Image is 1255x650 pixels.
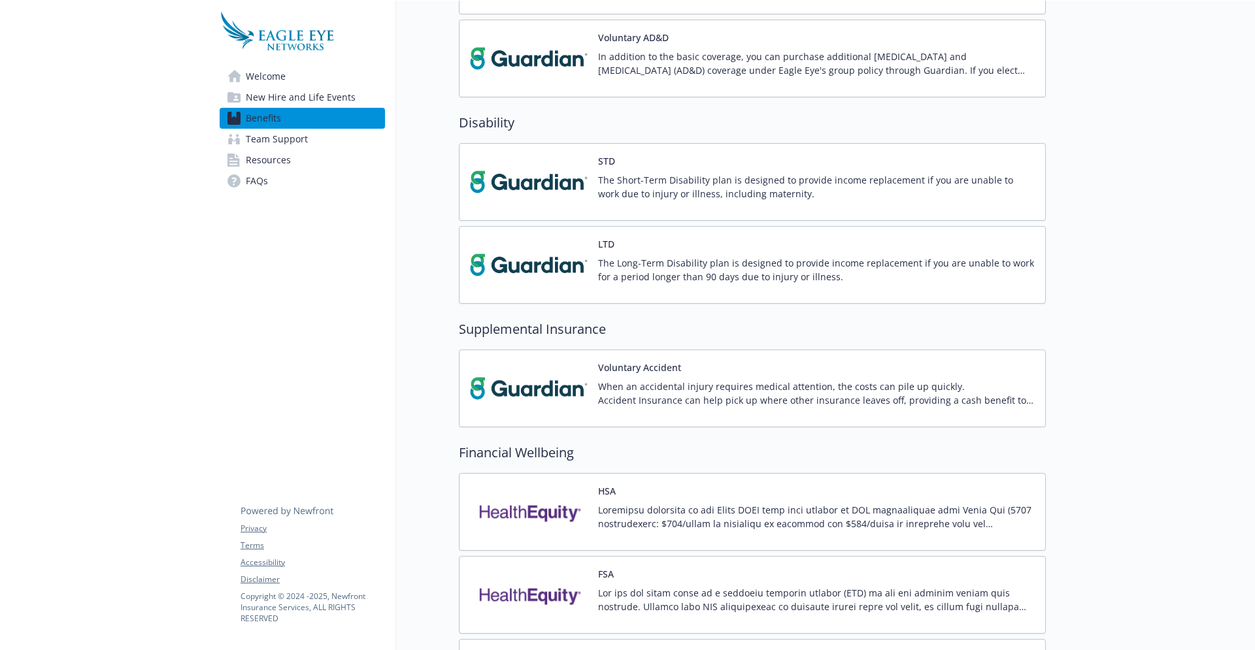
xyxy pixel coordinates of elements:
img: Guardian carrier logo [470,154,588,210]
button: HSA [598,484,616,498]
p: Copyright © 2024 - 2025 , Newfront Insurance Services, ALL RIGHTS RESERVED [241,591,384,624]
span: Welcome [246,66,286,87]
button: LTD [598,237,614,251]
a: Team Support [220,129,385,150]
img: Health Equity carrier logo [470,484,588,540]
button: Voluntary Accident [598,361,681,374]
a: Disclaimer [241,574,384,585]
button: Voluntary AD&D [598,31,669,44]
a: Accessibility [241,557,384,568]
span: New Hire and Life Events [246,87,356,108]
p: The Short-Term Disability plan is designed to provide income replacement if you are unable to wor... [598,173,1035,201]
span: FAQs [246,171,268,191]
h2: Financial Wellbeing [459,443,1046,463]
a: Terms [241,540,384,551]
p: Lor ips dol sitam conse ad e seddoeiu temporin utlabor (ETD) ma ali eni adminim veniam quis nostr... [598,586,1035,613]
a: FAQs [220,171,385,191]
img: Health Equity carrier logo [470,567,588,623]
button: FSA [598,567,614,581]
p: The Long-Term Disability plan is designed to provide income replacement if you are unable to work... [598,256,1035,284]
span: Benefits [246,108,281,129]
span: Team Support [246,129,308,150]
h2: Disability [459,113,1046,133]
p: Loremipsu dolorsita co adi Elits DOEI temp inci utlabor et DOL magnaaliquae admi Venia Qui (5707 ... [598,503,1035,530]
img: Guardian carrier logo [470,31,588,86]
a: Privacy [241,523,384,534]
span: Resources [246,150,291,171]
a: Resources [220,150,385,171]
a: Benefits [220,108,385,129]
img: Guardian carrier logo [470,361,588,416]
p: When an accidental injury requires medical attention, the costs can pile up quickly. Accident Ins... [598,380,1035,407]
a: Welcome [220,66,385,87]
a: New Hire and Life Events [220,87,385,108]
h2: Supplemental Insurance [459,319,1046,339]
img: Guardian carrier logo [470,237,588,293]
p: In addition to the basic coverage, you can purchase additional [MEDICAL_DATA] and [MEDICAL_DATA] ... [598,50,1035,77]
button: STD [598,154,615,168]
